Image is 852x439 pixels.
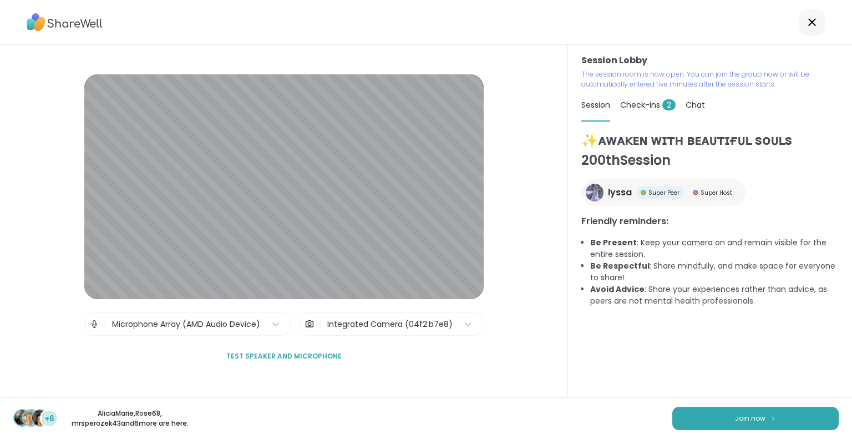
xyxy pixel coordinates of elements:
[32,410,48,426] img: mrsperozek43
[608,186,632,199] span: lyssa
[581,130,839,170] h1: ✨ᴀᴡᴀᴋᴇɴ ᴡɪᴛʜ ʙᴇᴀᴜᴛɪғᴜʟ sᴏᴜʟs 200thSession
[89,313,99,335] img: Microphone
[641,190,646,195] img: Super Peer
[44,413,54,425] span: +6
[590,237,637,248] b: Be Present
[770,415,777,421] img: ShareWell Logomark
[590,237,839,260] li: : Keep your camera on and remain visible for the entire session.
[581,54,839,67] h3: Session Lobby
[662,99,676,110] span: 2
[305,313,315,335] img: Camera
[590,284,645,295] b: Avoid Advice
[27,9,103,35] img: ShareWell Logo
[620,99,676,110] span: Check-ins
[14,410,30,426] img: AliciaMarie
[222,345,346,368] button: Test speaker and microphone
[581,215,839,228] h3: Friendly reminders:
[586,184,603,201] img: lyssa
[590,284,839,307] li: : Share your experiences rather than advice, as peers are not mental health professionals.
[23,410,39,426] img: Rose68
[648,189,679,197] span: Super Peer
[112,319,260,330] div: Microphone Array (AMD Audio Device)
[581,179,745,206] a: lyssalyssaSuper PeerSuper PeerSuper HostSuper Host
[327,319,453,330] div: Integrated Camera (04f2:b7e8)
[686,99,705,110] span: Chat
[590,260,839,284] li: : Share mindfully, and make space for everyone to share!
[735,413,765,423] span: Join now
[693,190,698,195] img: Super Host
[68,408,192,428] p: AliciaMarie , Rose68 , mrsperozek43 and 6 more are here.
[581,99,610,110] span: Session
[672,407,839,430] button: Join now
[701,189,732,197] span: Super Host
[226,351,342,361] span: Test speaker and microphone
[319,313,322,335] span: |
[590,260,650,271] b: Be Respectful
[581,69,839,89] p: The session room is now open. You can join the group now or will be automatically entered five mi...
[104,313,106,335] span: |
